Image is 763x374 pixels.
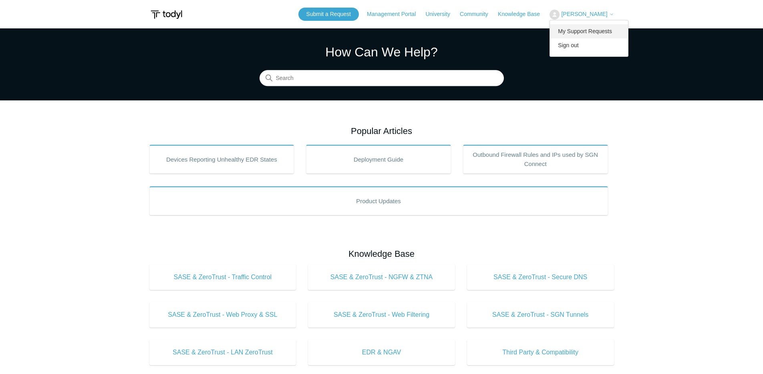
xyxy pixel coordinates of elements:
span: EDR & NGAV [320,348,443,357]
a: SASE & ZeroTrust - Web Filtering [308,302,455,328]
a: SASE & ZeroTrust - SGN Tunnels [467,302,614,328]
a: SASE & ZeroTrust - LAN ZeroTrust [149,340,296,365]
a: SASE & ZeroTrust - Secure DNS [467,264,614,290]
a: My Support Requests [550,24,628,38]
a: Knowledge Base [498,10,548,18]
a: Sign out [550,38,628,52]
h2: Popular Articles [149,124,614,138]
a: University [425,10,458,18]
a: EDR & NGAV [308,340,455,365]
a: Community [460,10,496,18]
a: SASE & ZeroTrust - Traffic Control [149,264,296,290]
span: SASE & ZeroTrust - NGFW & ZTNA [320,272,443,282]
span: Third Party & Compatibility [479,348,602,357]
h1: How Can We Help? [260,42,504,62]
a: Management Portal [367,10,424,18]
a: Deployment Guide [306,145,451,174]
h2: Knowledge Base [149,247,614,260]
a: Devices Reporting Unhealthy EDR States [149,145,294,174]
span: SASE & ZeroTrust - Traffic Control [161,272,284,282]
a: SASE & ZeroTrust - Web Proxy & SSL [149,302,296,328]
input: Search [260,70,504,86]
a: Submit a Request [298,8,359,21]
a: Third Party & Compatibility [467,340,614,365]
a: Outbound Firewall Rules and IPs used by SGN Connect [463,145,608,174]
a: Product Updates [149,186,608,215]
span: SASE & ZeroTrust - Secure DNS [479,272,602,282]
img: Todyl Support Center Help Center home page [149,7,183,22]
span: SASE & ZeroTrust - LAN ZeroTrust [161,348,284,357]
a: SASE & ZeroTrust - NGFW & ZTNA [308,264,455,290]
span: SASE & ZeroTrust - Web Filtering [320,310,443,320]
span: SASE & ZeroTrust - Web Proxy & SSL [161,310,284,320]
span: [PERSON_NAME] [561,11,607,17]
span: SASE & ZeroTrust - SGN Tunnels [479,310,602,320]
button: [PERSON_NAME] [550,10,614,20]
